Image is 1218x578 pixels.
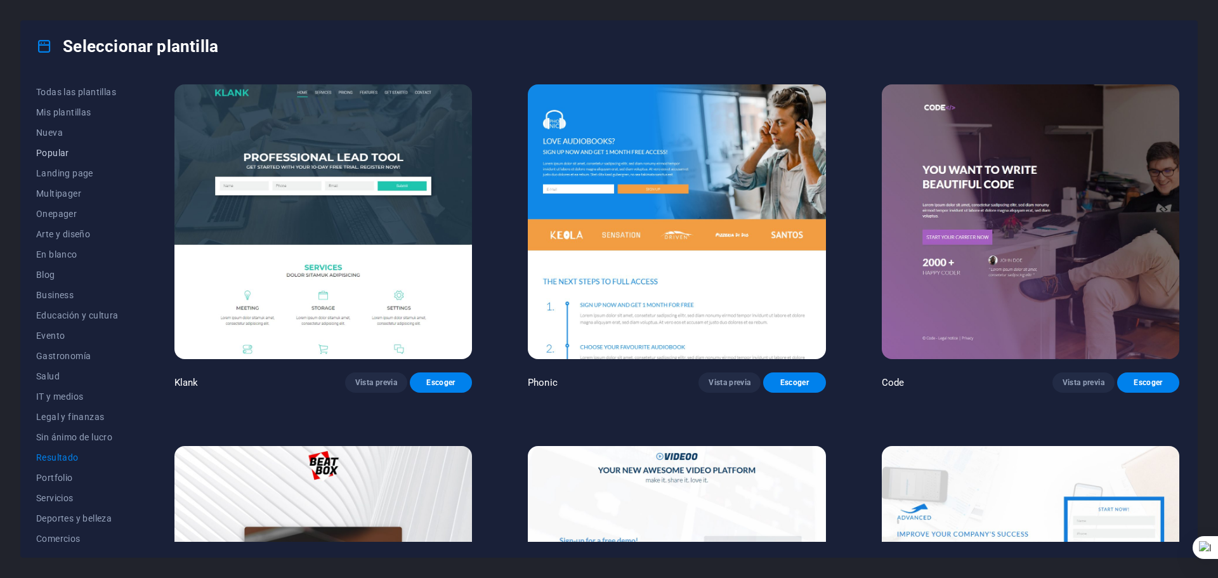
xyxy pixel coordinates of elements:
[882,376,905,389] p: Code
[36,508,119,529] button: Deportes y belleza
[763,372,825,393] button: Escoger
[36,183,119,204] button: Multipager
[36,36,218,56] h4: Seleccionar plantilla
[36,249,119,259] span: En blanco
[1063,378,1104,388] span: Vista previa
[36,452,119,463] span: Resultado
[36,325,119,346] button: Evento
[1117,372,1179,393] button: Escoger
[36,310,119,320] span: Educación y cultura
[36,366,119,386] button: Salud
[36,168,119,178] span: Landing page
[36,371,119,381] span: Salud
[174,84,472,359] img: Klank
[36,427,119,447] button: Sin ánimo de lucro
[36,163,119,183] button: Landing page
[36,122,119,143] button: Nueva
[36,386,119,407] button: IT y medios
[1127,378,1169,388] span: Escoger
[36,412,119,422] span: Legal y finanzas
[36,204,119,224] button: Onepager
[36,305,119,325] button: Educación y cultura
[345,372,407,393] button: Vista previa
[36,534,119,544] span: Comercios
[36,513,119,523] span: Deportes y belleza
[36,188,119,199] span: Multipager
[36,148,119,158] span: Popular
[36,346,119,366] button: Gastronomía
[36,529,119,549] button: Comercios
[36,270,119,280] span: Blog
[36,143,119,163] button: Popular
[773,378,815,388] span: Escoger
[528,84,825,359] img: Phonic
[36,285,119,305] button: Business
[36,244,119,265] button: En blanco
[174,376,199,389] p: Klank
[36,331,119,341] span: Evento
[36,128,119,138] span: Nueva
[36,265,119,285] button: Blog
[36,290,119,300] span: Business
[36,447,119,468] button: Resultado
[36,209,119,219] span: Onepager
[882,84,1179,359] img: Code
[36,468,119,488] button: Portfolio
[36,351,119,361] span: Gastronomía
[528,376,558,389] p: Phonic
[36,432,119,442] span: Sin ánimo de lucro
[410,372,472,393] button: Escoger
[36,473,119,483] span: Portfolio
[36,224,119,244] button: Arte y diseño
[698,372,761,393] button: Vista previa
[36,391,119,402] span: IT y medios
[36,82,119,102] button: Todas las plantillas
[36,488,119,508] button: Servicios
[36,87,119,97] span: Todas las plantillas
[420,378,462,388] span: Escoger
[36,229,119,239] span: Arte y diseño
[1052,372,1115,393] button: Vista previa
[36,407,119,427] button: Legal y finanzas
[355,378,397,388] span: Vista previa
[36,102,119,122] button: Mis plantillas
[36,493,119,503] span: Servicios
[709,378,750,388] span: Vista previa
[36,107,119,117] span: Mis plantillas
